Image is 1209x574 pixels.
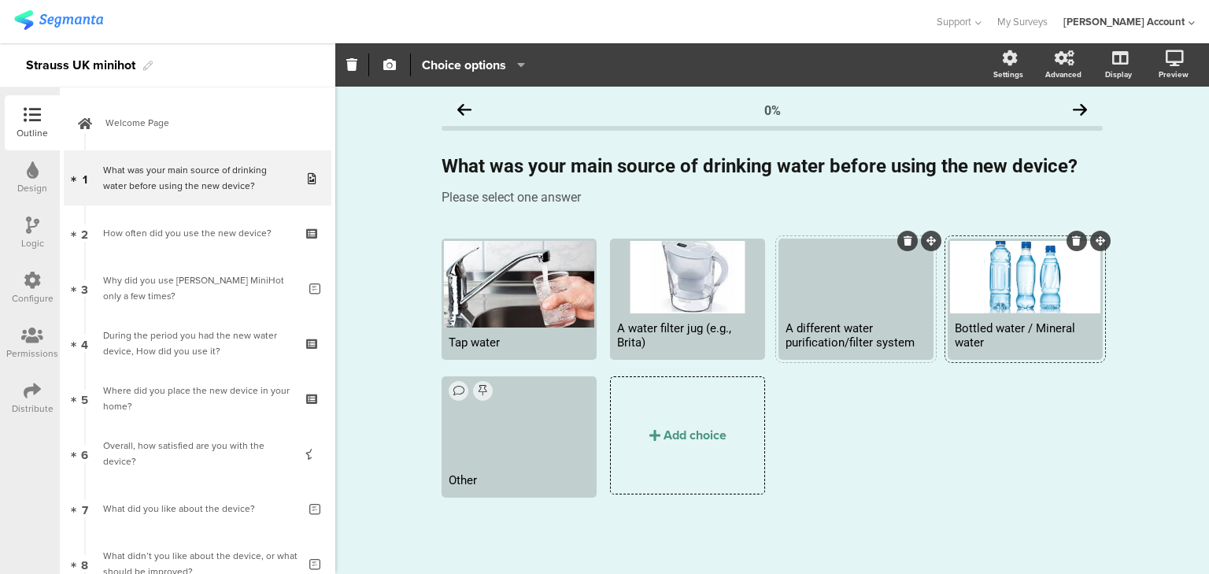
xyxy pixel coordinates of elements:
[82,500,88,517] span: 7
[81,390,88,407] span: 5
[993,69,1023,80] div: Settings
[103,383,291,414] div: Where did you place the new device in your home?
[103,501,298,517] div: What did you like about the device?
[764,103,781,118] div: 0%
[64,316,331,371] a: 4 During the period you had the new water device, How did you use it?
[1063,14,1185,29] div: [PERSON_NAME] Account
[64,95,331,150] a: Welcome Page
[81,445,88,462] span: 6
[81,335,88,352] span: 4
[21,236,44,250] div: Logic
[103,438,291,469] div: Overall, how satisfied are you with the device?
[81,280,88,297] span: 3
[83,169,87,187] span: 1
[17,126,48,140] div: Outline
[955,321,1096,350] div: Bottled water / Mineral water
[12,402,54,416] div: Distribute
[12,291,54,306] div: Configure
[617,321,758,350] div: A water filter jug (e.g., Brita)
[103,272,298,304] div: Why did you use Tapp MiniHot only a few times?
[442,190,1103,205] p: Please select one answer
[64,481,331,536] a: 7 What did you like about the device?
[1045,69,1081,80] div: Advanced
[17,181,47,195] div: Design
[1105,69,1132,80] div: Display
[14,10,103,30] img: segmanta logo
[6,346,58,361] div: Permissions
[442,155,1078,177] strong: What was your main source of drinking water before using the new device?
[64,261,331,316] a: 3 Why did you use [PERSON_NAME] MiniHot only a few times?
[937,14,971,29] span: Support
[105,115,307,131] span: Welcome Page
[422,56,506,74] span: Choice options
[103,328,291,359] div: During the period you had the new water device, How did you use it?
[26,53,135,78] div: Strauss UK minihot
[64,371,331,426] a: 5 Where did you place the new device in your home?
[449,473,590,487] div: Other
[64,150,331,206] a: 1 What was your main source of drinking water before using the new device?
[81,555,88,572] span: 8
[664,426,727,444] div: Add choice
[64,206,331,261] a: 2 How often did you use the new device?
[449,335,590,350] div: Tap water
[610,376,765,494] button: Add choice
[786,321,926,350] div: A different water purification/filter system
[64,426,331,481] a: 6 Overall, how satisfied are you with the device?
[103,225,291,241] div: How often did you use the new device?
[421,48,526,82] button: Choice options
[81,224,88,242] span: 2
[103,162,291,194] div: What was your main source of drinking water before using the new device?
[1159,69,1189,80] div: Preview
